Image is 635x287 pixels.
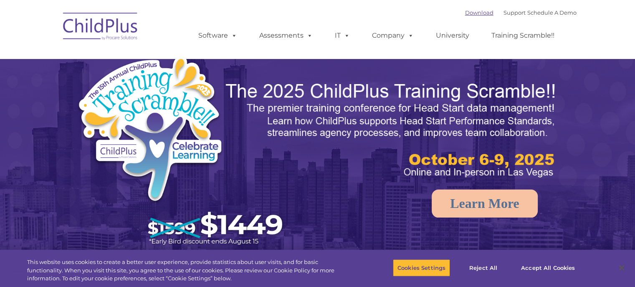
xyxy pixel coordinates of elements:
a: Company [364,27,422,44]
button: Cookies Settings [393,259,450,277]
a: Training Scramble!! [483,27,563,44]
img: ChildPlus by Procare Solutions [59,7,142,49]
a: Download [465,9,493,16]
span: Phone number [116,90,152,96]
a: Assessments [251,27,321,44]
a: Support [503,9,526,16]
a: University [428,27,478,44]
a: Learn More [432,190,538,218]
div: This website uses cookies to create a better user experience, provide statistics about user visit... [27,258,349,283]
a: Software [190,27,245,44]
a: IT [326,27,358,44]
button: Reject All [457,259,509,277]
a: Schedule A Demo [527,9,577,16]
button: Close [612,259,631,277]
button: Accept All Cookies [516,259,579,277]
font: | [465,9,577,16]
span: Last name [116,55,142,61]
